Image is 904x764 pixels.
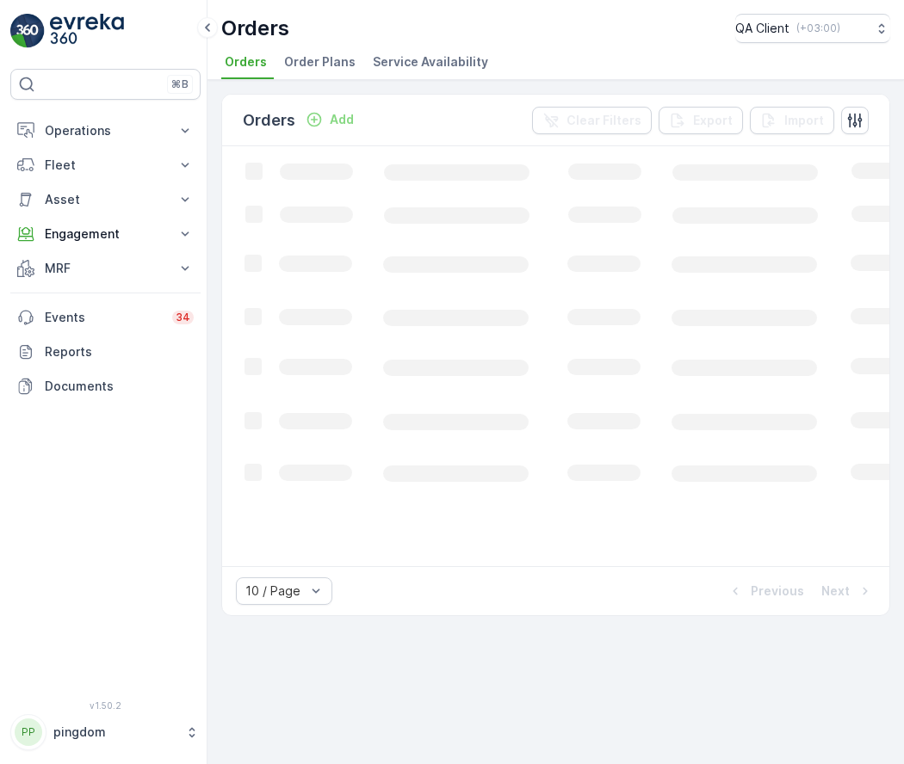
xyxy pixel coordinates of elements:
[221,15,289,42] p: Orders
[10,148,201,182] button: Fleet
[225,53,267,71] span: Orders
[725,581,806,601] button: Previous
[53,724,176,741] p: pingdom
[45,122,166,139] p: Operations
[532,107,652,134] button: Clear Filters
[10,217,201,251] button: Engagement
[45,309,162,326] p: Events
[10,369,201,404] a: Documents
[45,225,166,243] p: Engagement
[751,582,804,600] p: Previous
[176,311,190,324] p: 34
[10,251,201,286] button: MRF
[299,109,361,130] button: Add
[15,718,42,746] div: PP
[750,107,834,134] button: Import
[171,77,189,91] p: ⌘B
[50,14,124,48] img: logo_light-DOdMpM7g.png
[693,112,733,129] p: Export
[45,343,194,360] p: Reports
[10,114,201,148] button: Operations
[10,714,201,750] button: PPpingdom
[10,14,45,48] img: logo
[10,300,201,335] a: Events34
[735,20,789,37] p: QA Client
[10,182,201,217] button: Asset
[243,108,295,132] p: Orders
[45,260,166,277] p: MRF
[45,378,194,395] p: Documents
[821,582,850,600] p: Next
[373,53,488,71] span: Service Availability
[659,107,743,134] button: Export
[10,335,201,369] a: Reports
[796,22,840,35] p: ( +03:00 )
[10,700,201,711] span: v 1.50.2
[45,157,166,174] p: Fleet
[45,191,166,208] p: Asset
[820,581,876,601] button: Next
[567,112,641,129] p: Clear Filters
[284,53,356,71] span: Order Plans
[784,112,824,129] p: Import
[330,111,354,128] p: Add
[735,14,890,43] button: QA Client(+03:00)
